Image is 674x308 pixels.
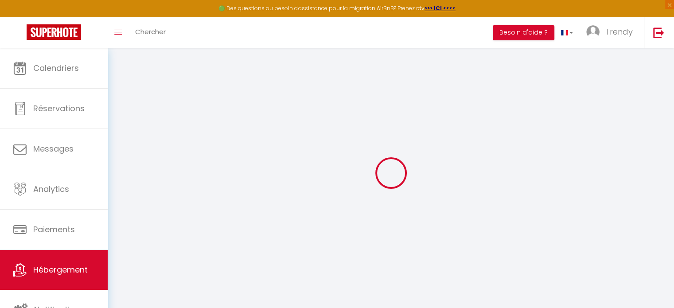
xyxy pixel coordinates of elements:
img: Super Booking [27,24,81,40]
span: Paiements [33,224,75,235]
a: >>> ICI <<<< [425,4,456,12]
button: Besoin d'aide ? [493,25,554,40]
a: Chercher [129,17,172,48]
span: Analytics [33,183,69,195]
span: Trendy [605,26,633,37]
span: Réservations [33,103,85,114]
span: Chercher [135,27,166,36]
img: ... [586,25,600,39]
a: ... Trendy [580,17,644,48]
span: Calendriers [33,62,79,74]
span: Messages [33,143,74,154]
img: logout [653,27,664,38]
span: Hébergement [33,264,88,275]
